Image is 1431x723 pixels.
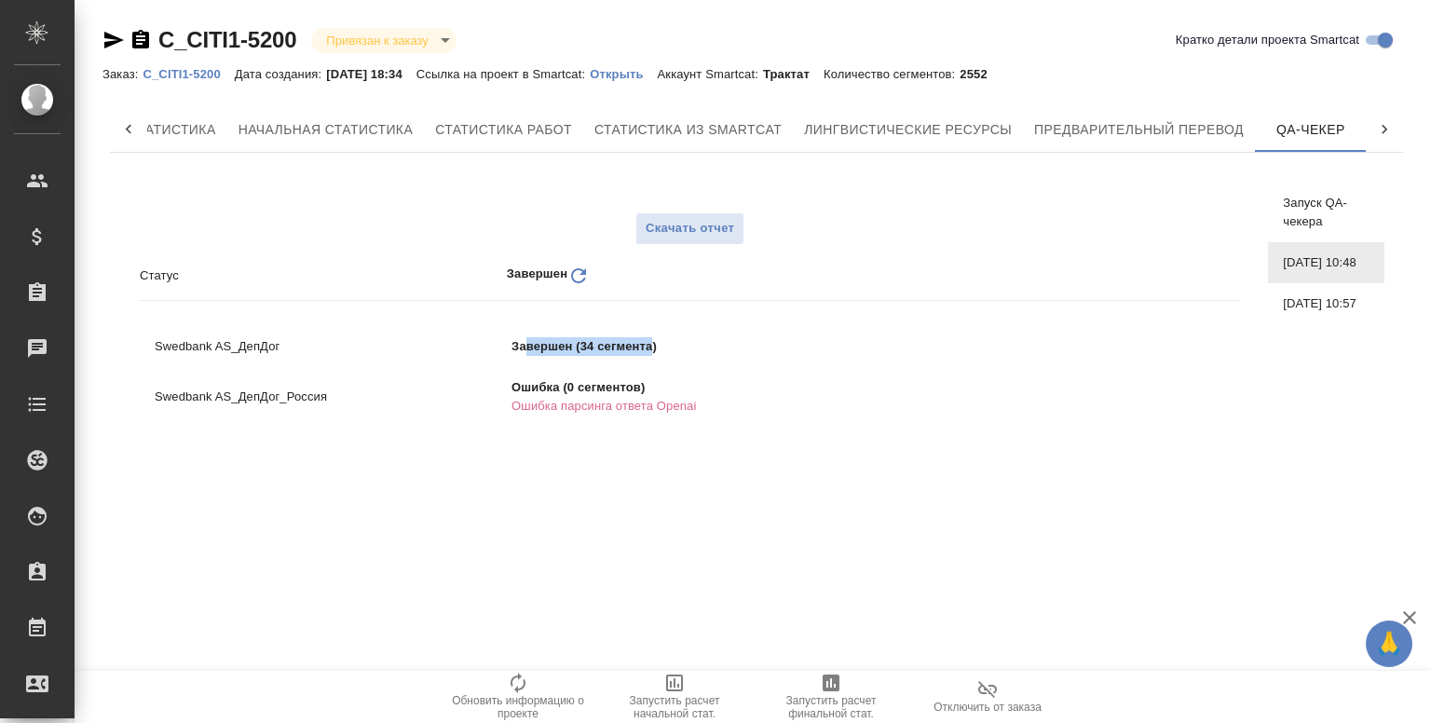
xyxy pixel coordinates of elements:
span: Финальная статистика [38,118,216,142]
p: Ссылка на проект в Smartcat: [416,67,590,81]
a: C_CITI1-5200 [143,65,234,81]
span: Скачать отчет [646,218,734,239]
span: QA-чекер [1266,118,1356,142]
button: Скопировать ссылку [129,29,152,51]
p: Swedbank AS_ДепДог [155,337,511,356]
p: Swedbank AS_ДепДог_Россия [155,388,511,406]
div: [DATE] 10:48 [1268,242,1384,283]
span: Статистика работ [435,118,572,142]
a: Открыть [590,65,657,81]
span: Статистика из Smartcat [594,118,782,142]
p: Аккаунт Smartcat: [658,67,763,81]
span: [DATE] 10:48 [1283,253,1370,272]
button: Скачать отчет [635,212,744,245]
div: Запуск QA-чекера [1268,183,1384,242]
p: Завершен (34 сегмента) [511,337,958,356]
button: 🙏 [1366,621,1412,667]
button: Привязан к заказу [320,33,433,48]
div: [DATE] 10:57 [1268,283,1384,324]
p: Завершен [507,265,567,287]
p: Дата создания: [235,67,326,81]
p: C_CITI1-5200 [143,67,234,81]
span: 🙏 [1373,624,1405,663]
button: Скопировать ссылку для ЯМессенджера [102,29,125,51]
span: Запуск QA-чекера [1283,194,1370,231]
span: Кратко детали проекта Smartcat [1176,31,1359,49]
p: [DATE] 18:34 [326,67,416,81]
p: Количество сегментов: [824,67,960,81]
div: Привязан к заказу [311,28,456,53]
p: Ошибка (0 сегментов) [511,378,958,397]
span: Начальная статистика [238,118,414,142]
p: Заказ: [102,67,143,81]
p: Открыть [590,67,657,81]
p: Трактат [763,67,824,81]
span: [DATE] 10:57 [1283,294,1370,313]
span: Лингвистические ресурсы [804,118,1012,142]
p: 2552 [960,67,1001,81]
a: C_CITI1-5200 [158,27,296,52]
p: Статус [140,266,507,285]
p: Ошибка парсинга ответа Openai [511,397,958,416]
span: Предварительный перевод [1034,118,1244,142]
